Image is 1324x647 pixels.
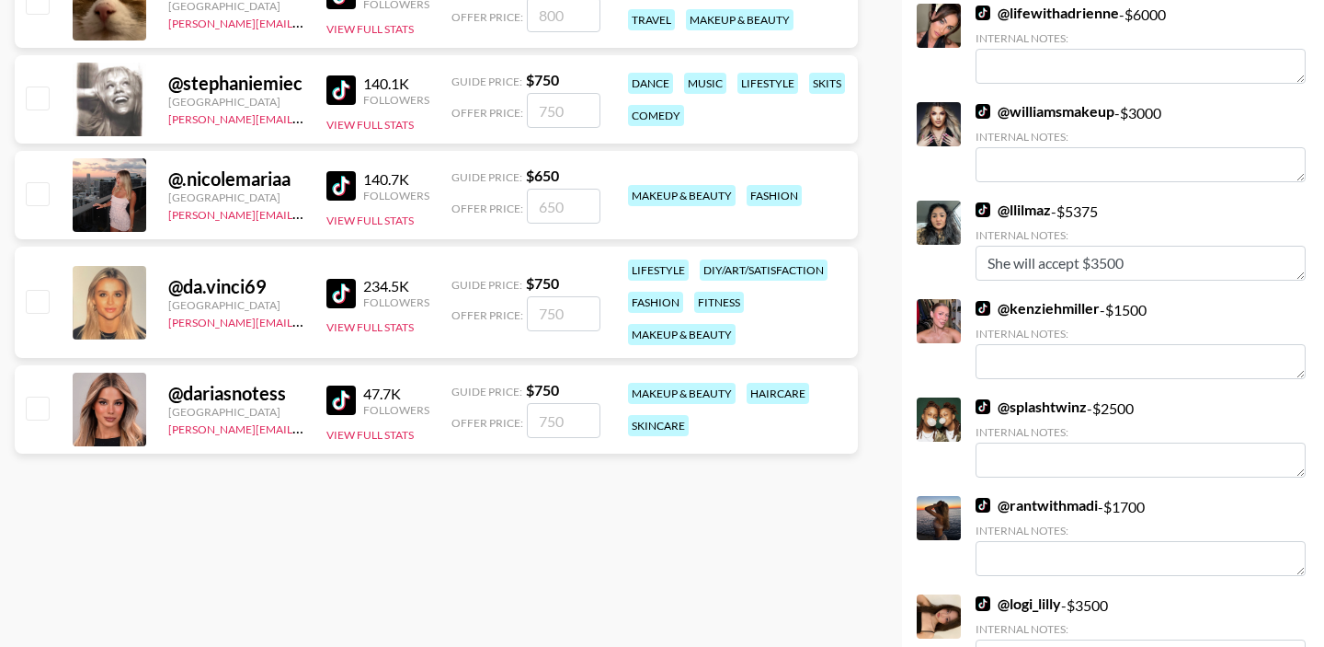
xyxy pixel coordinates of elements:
span: Guide Price: [451,385,522,399]
div: travel [628,9,675,30]
div: skincare [628,415,689,436]
div: Followers [363,295,429,309]
div: Internal Notes: [976,228,1306,242]
button: View Full Stats [326,320,414,334]
a: [PERSON_NAME][EMAIL_ADDRESS][PERSON_NAME][DOMAIN_NAME] [168,419,528,436]
button: View Full Stats [326,428,414,442]
span: Offer Price: [451,106,523,120]
div: [GEOGRAPHIC_DATA] [168,298,304,312]
span: Guide Price: [451,170,522,184]
img: TikTok [326,279,356,308]
span: Guide Price: [451,278,522,292]
div: fitness [694,292,744,313]
img: TikTok [326,386,356,415]
div: 140.1K [363,75,429,93]
div: haircare [747,383,809,404]
strong: $ 650 [526,167,559,184]
div: skits [809,73,845,94]
input: 750 [527,296,600,331]
img: TikTok [976,104,990,119]
button: View Full Stats [326,22,414,36]
div: makeup & beauty [628,324,736,345]
div: @ .nicolemariaa [168,168,304,191]
strong: $ 750 [526,274,559,292]
div: makeup & beauty [628,383,736,404]
input: 650 [527,189,600,224]
div: fashion [747,185,802,206]
strong: $ 750 [526,71,559,88]
div: [GEOGRAPHIC_DATA] [168,405,304,419]
img: TikTok [326,171,356,201]
div: 140.7K [363,170,429,189]
a: [PERSON_NAME][EMAIL_ADDRESS][PERSON_NAME][DOMAIN_NAME] [168,204,528,222]
div: fashion [628,292,683,313]
div: Followers [363,93,429,107]
div: @ dariasnotess [168,382,304,405]
div: makeup & beauty [686,9,793,30]
input: 750 [527,403,600,438]
a: @logi_lilly [976,595,1061,613]
div: Internal Notes: [976,327,1306,341]
a: @lifewithadrienne [976,4,1119,22]
div: lifestyle [628,260,689,281]
a: @williamsmakeup [976,102,1114,121]
div: @ stephaniemiec [168,72,304,95]
div: makeup & beauty [628,185,736,206]
a: @kenziehmiller [976,299,1100,318]
a: @rantwithmadi [976,496,1098,514]
div: - $ 3000 [976,102,1306,182]
strong: $ 750 [526,381,559,399]
span: Offer Price: [451,416,523,430]
div: 47.7K [363,385,429,403]
img: TikTok [976,6,990,20]
div: Internal Notes: [976,130,1306,144]
a: @splashtwinz [976,398,1087,416]
img: TikTok [976,202,990,217]
img: TikTok [326,75,356,105]
button: View Full Stats [326,118,414,132]
div: - $ 2500 [976,398,1306,478]
div: - $ 6000 [976,4,1306,84]
div: diy/art/satisfaction [700,260,827,281]
div: comedy [628,105,684,126]
div: Internal Notes: [976,622,1306,636]
div: Internal Notes: [976,524,1306,537]
textarea: She will accept $3500 [976,246,1306,281]
button: View Full Stats [326,214,414,227]
div: Followers [363,403,429,417]
a: [PERSON_NAME][EMAIL_ADDRESS][PERSON_NAME][DOMAIN_NAME] [168,109,528,126]
div: - $ 5375 [976,201,1306,281]
div: Internal Notes: [976,31,1306,45]
div: - $ 1500 [976,299,1306,379]
img: TikTok [976,399,990,414]
div: - $ 1700 [976,496,1306,576]
img: TikTok [976,301,990,316]
div: Followers [363,189,429,202]
img: TikTok [976,498,990,513]
a: @llilmaz [976,201,1051,219]
img: TikTok [976,596,990,611]
div: lifestyle [737,73,798,94]
a: [PERSON_NAME][EMAIL_ADDRESS][PERSON_NAME][DOMAIN_NAME] [168,13,528,30]
div: @ da.vinci69 [168,275,304,298]
input: 750 [527,93,600,128]
a: [PERSON_NAME][EMAIL_ADDRESS][PERSON_NAME][DOMAIN_NAME] [168,312,528,329]
div: 234.5K [363,277,429,295]
span: Offer Price: [451,308,523,322]
span: Offer Price: [451,202,523,215]
div: Internal Notes: [976,425,1306,439]
div: [GEOGRAPHIC_DATA] [168,95,304,109]
div: music [684,73,726,94]
span: Offer Price: [451,10,523,24]
div: [GEOGRAPHIC_DATA] [168,191,304,204]
div: dance [628,73,673,94]
span: Guide Price: [451,75,522,88]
